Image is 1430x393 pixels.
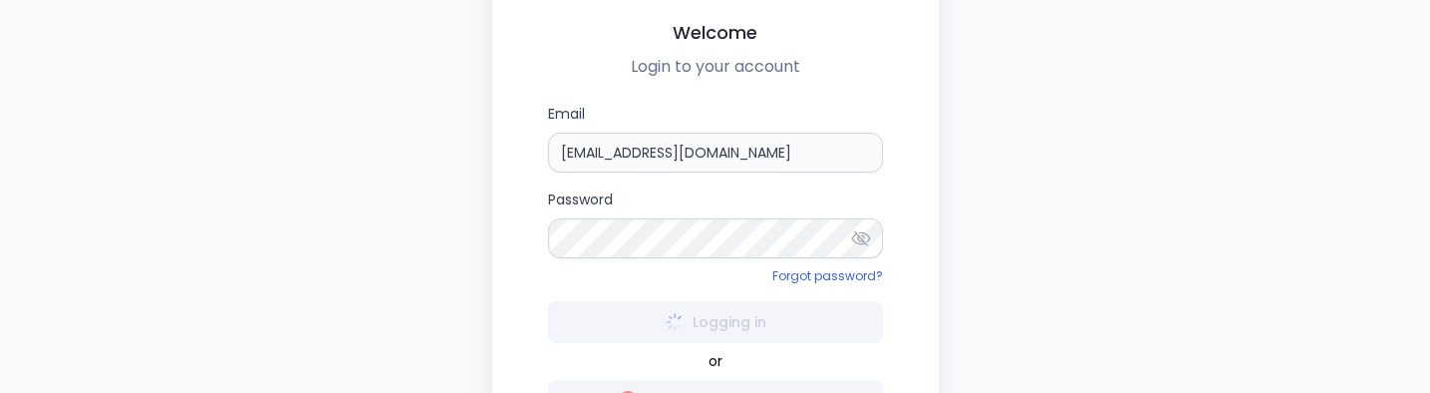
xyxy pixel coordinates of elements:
[772,267,883,284] a: Forgot password?
[548,103,883,173] label: Email
[548,218,883,258] input: Password
[548,189,883,258] label: Password
[548,133,883,173] input: Email
[508,18,923,47] h2: Welcome
[508,55,923,79] p: Login to your account
[709,351,722,372] span: or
